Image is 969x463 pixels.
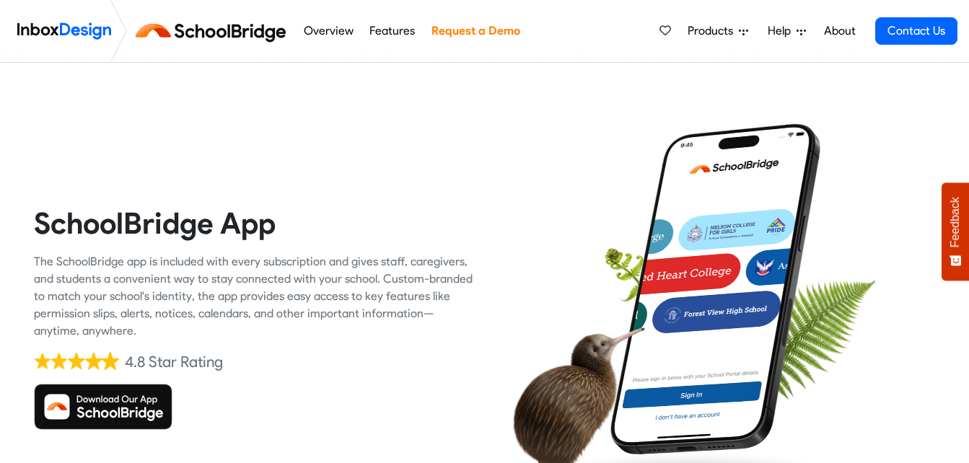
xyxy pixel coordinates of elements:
img: Download SchoolBridge App [34,384,172,430]
a: Overview [299,17,357,45]
a: Help [762,17,812,45]
div: 4.8 Star Rating [125,351,223,373]
a: Products [682,17,754,45]
span: Help [768,22,797,40]
heading: SchoolBridge App [34,205,474,242]
a: Contact Us [875,17,957,45]
span: Products [688,22,739,40]
img: schoolbridge logo [133,14,295,48]
a: About [820,17,859,45]
div: The SchoolBridge app is included with every subscription and gives staff, caregivers, and student... [34,253,474,340]
button: Feedback - Show survey [942,182,969,281]
span: Feedback [949,197,962,247]
a: Features [366,17,419,45]
a: Request a Demo [427,17,524,45]
img: phone.png [600,123,831,456]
